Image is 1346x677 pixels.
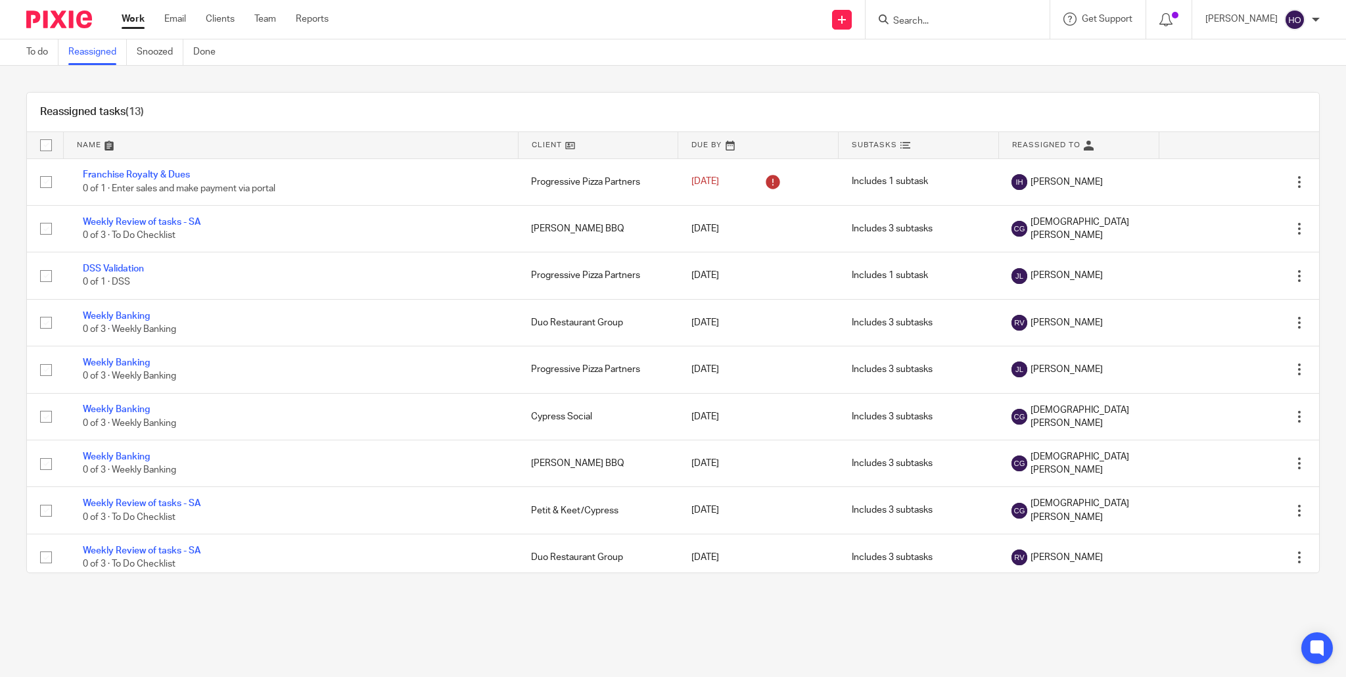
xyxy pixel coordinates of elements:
span: [DEMOGRAPHIC_DATA][PERSON_NAME] [1031,216,1146,243]
td: Progressive Pizza Partners [518,158,678,205]
img: svg%3E [1011,362,1027,377]
a: DSS Validation [83,264,144,273]
img: svg%3E [1011,174,1027,190]
span: Get Support [1082,14,1132,24]
span: 0 of 3 · To Do Checklist [83,513,175,522]
img: svg%3E [1011,221,1027,237]
a: Weekly Banking [83,312,150,321]
p: [PERSON_NAME] [1205,12,1278,26]
img: svg%3E [1011,268,1027,284]
a: Team [254,12,276,26]
span: 0 of 3 · Weekly Banking [83,325,176,334]
span: [DATE] [691,224,719,233]
td: Progressive Pizza Partners [518,346,678,393]
img: svg%3E [1284,9,1305,30]
span: [PERSON_NAME] [1031,363,1103,376]
td: Progressive Pizza Partners [518,252,678,299]
td: Cypress Social [518,393,678,440]
span: [PERSON_NAME] [1031,551,1103,564]
img: svg%3E [1011,549,1027,565]
span: [DATE] [691,271,719,280]
span: [DEMOGRAPHIC_DATA][PERSON_NAME] [1031,404,1146,431]
span: [PERSON_NAME] [1031,316,1103,329]
a: Done [193,39,225,65]
a: Snoozed [137,39,183,65]
a: Weekly Banking [83,405,150,414]
input: Search [892,16,1010,28]
span: Includes 3 subtasks [852,365,933,374]
span: [DATE] [691,506,719,515]
span: Includes 3 subtasks [852,318,933,327]
a: Reassigned [68,39,127,65]
span: [DATE] [691,177,719,187]
a: Reports [296,12,329,26]
a: Weekly Review of tasks - SA [83,218,201,227]
a: Clients [206,12,235,26]
td: [PERSON_NAME] BBQ [518,205,678,252]
span: Includes 3 subtasks [852,412,933,421]
span: 0 of 3 · Weekly Banking [83,372,176,381]
span: 0 of 3 · Weekly Banking [83,419,176,428]
span: 0 of 1 · DSS [83,278,130,287]
span: [DATE] [691,365,719,374]
span: Includes 1 subtask [852,271,928,281]
span: Includes 3 subtasks [852,224,933,233]
span: [DEMOGRAPHIC_DATA][PERSON_NAME] [1031,450,1146,477]
a: Franchise Royalty & Dues [83,170,190,179]
a: Weekly Banking [83,452,150,461]
a: Weekly Review of tasks - SA [83,546,201,555]
span: [PERSON_NAME] [1031,269,1103,282]
span: [DATE] [691,459,719,468]
span: [DATE] [691,318,719,327]
a: Weekly Banking [83,358,150,367]
img: svg%3E [1011,503,1027,519]
td: Duo Restaurant Group [518,299,678,346]
span: (13) [126,106,144,117]
span: 0 of 3 · Weekly Banking [83,465,176,475]
img: svg%3E [1011,315,1027,331]
span: 0 of 3 · To Do Checklist [83,231,175,240]
span: [DATE] [691,412,719,421]
span: Includes 1 subtask [852,177,928,187]
td: [PERSON_NAME] BBQ [518,440,678,487]
a: Work [122,12,145,26]
h1: Reassigned tasks [40,105,144,119]
td: Petit & Keet/Cypress [518,487,678,534]
span: Includes 3 subtasks [852,553,933,562]
span: [PERSON_NAME] [1031,175,1103,189]
td: Duo Restaurant Group [518,534,678,580]
span: [DEMOGRAPHIC_DATA][PERSON_NAME] [1031,497,1146,524]
span: [DATE] [691,553,719,562]
img: svg%3E [1011,409,1027,425]
img: Pixie [26,11,92,28]
span: 0 of 1 · Enter sales and make payment via portal [83,184,275,193]
a: Email [164,12,186,26]
img: svg%3E [1011,455,1027,471]
span: Includes 3 subtasks [852,459,933,468]
a: Weekly Review of tasks - SA [83,499,201,508]
span: 0 of 3 · To Do Checklist [83,559,175,569]
span: Includes 3 subtasks [852,506,933,515]
span: Subtasks [852,141,897,149]
a: To do [26,39,58,65]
